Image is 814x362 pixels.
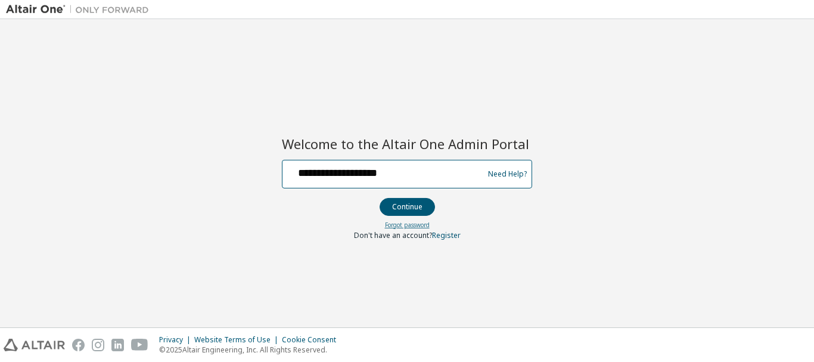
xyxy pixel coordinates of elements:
[6,4,155,16] img: Altair One
[72,339,85,351] img: facebook.svg
[4,339,65,351] img: altair_logo.svg
[385,221,430,229] a: Forgot password
[282,135,532,152] h2: Welcome to the Altair One Admin Portal
[111,339,124,351] img: linkedin.svg
[194,335,282,345] div: Website Terms of Use
[354,230,432,240] span: Don't have an account?
[488,174,527,174] a: Need Help?
[92,339,104,351] img: instagram.svg
[380,198,435,216] button: Continue
[432,230,461,240] a: Register
[131,339,148,351] img: youtube.svg
[159,335,194,345] div: Privacy
[282,335,343,345] div: Cookie Consent
[159,345,343,355] p: © 2025 Altair Engineering, Inc. All Rights Reserved.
